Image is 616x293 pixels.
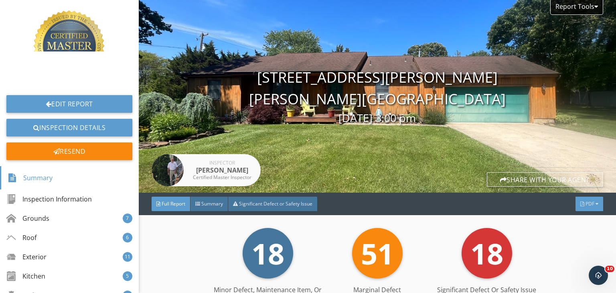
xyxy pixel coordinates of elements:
[201,200,223,207] span: Summary
[139,110,616,126] div: [DATE] 3:00 pm
[190,161,254,165] div: Inspector
[361,234,394,273] span: 51
[139,67,616,126] div: [STREET_ADDRESS][PERSON_NAME] [PERSON_NAME][GEOGRAPHIC_DATA]
[152,154,261,186] a: Inspector [PERSON_NAME] Certified Master Inspector
[6,214,49,223] div: Grounds
[251,234,284,273] span: 18
[190,165,254,175] div: [PERSON_NAME]
[162,200,185,207] span: Full Report
[6,194,92,204] div: Inspection Information
[6,119,132,136] a: Inspection Details
[605,266,614,272] span: 10
[6,252,47,262] div: Exterior
[190,175,254,180] div: Certified Master Inspector
[8,171,53,185] div: Summary
[6,142,132,160] div: Resend
[239,200,312,207] span: Significant Defect or Safety Issue
[487,172,603,187] div: Share with your agent
[123,271,132,281] div: 5
[6,95,132,113] a: Edit Report
[586,200,594,207] span: PDF
[123,233,132,242] div: 6
[470,234,503,273] span: 18
[589,266,608,285] iframe: Intercom live chat
[31,6,108,85] img: CMI_Logo.png
[123,252,132,262] div: 11
[6,233,36,242] div: Roof
[6,271,45,281] div: Kitchen
[152,154,184,186] img: july_21__2018_177.png
[123,214,132,223] div: 7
